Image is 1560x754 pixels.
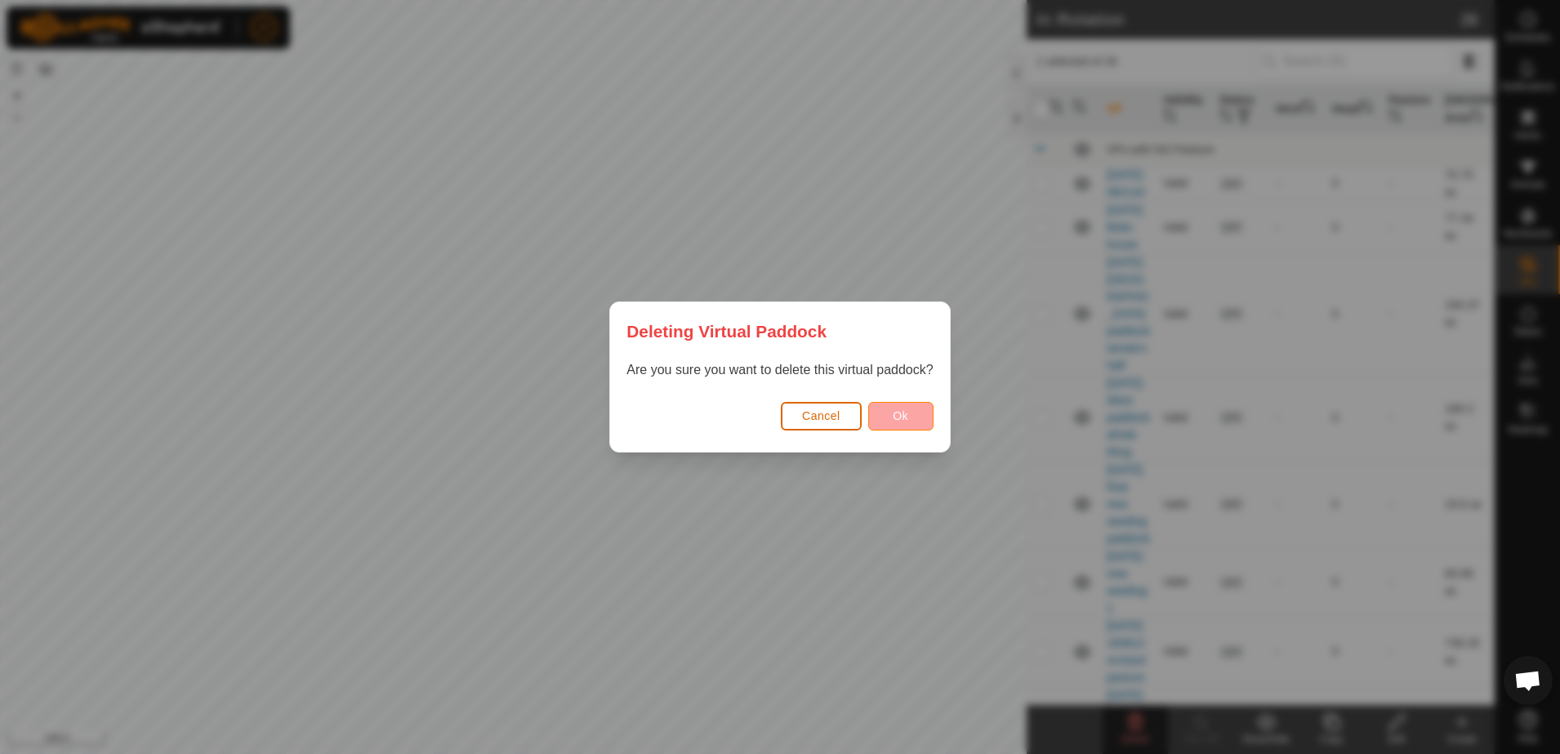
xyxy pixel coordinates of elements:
[893,409,908,422] span: Ok
[781,402,862,431] button: Cancel
[626,319,827,344] span: Deleting Virtual Paddock
[802,409,840,422] span: Cancel
[626,360,933,380] p: Are you sure you want to delete this virtual paddock?
[868,402,934,431] button: Ok
[1504,656,1553,705] div: Open chat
